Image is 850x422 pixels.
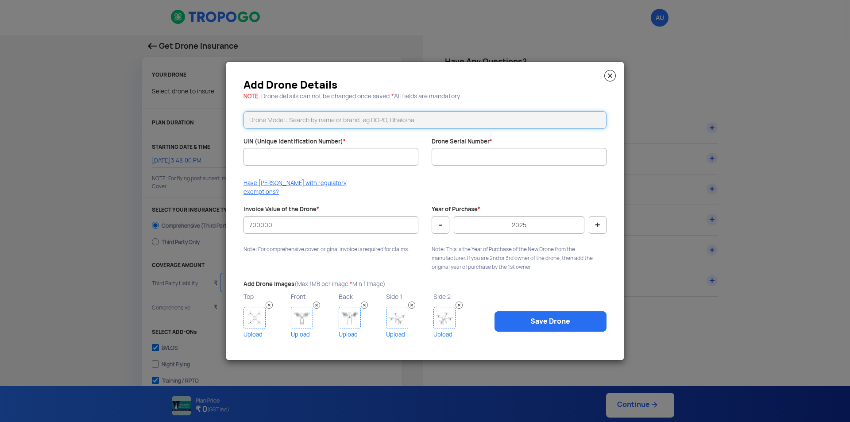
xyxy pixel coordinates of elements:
[243,280,386,289] label: Add Drone Images
[408,302,415,309] img: Remove Image
[243,138,346,146] label: UIN (Unique Identification Number)
[243,81,607,89] h3: Add Drone Details
[243,93,607,100] h5: : Drone details can not be changed once saved. All fields are mandatory.
[386,307,408,329] img: Drone Image
[313,302,320,309] img: Remove Image
[243,291,289,302] p: Top
[432,245,607,271] p: Note: This is the Year of Purchase of the New Drone from the manufacturer. If you are 2nd or 3rd ...
[433,307,456,329] img: Drone Image
[386,329,431,340] a: Upload
[432,216,449,234] button: -
[243,329,289,340] a: Upload
[266,302,273,309] img: Remove Image
[291,291,336,302] p: Front
[339,329,384,340] a: Upload
[433,329,479,340] a: Upload
[432,205,480,214] label: Year of Purchase
[294,280,386,288] span: (Max 1MB per image, Min 1 Image)
[339,291,384,302] p: Back
[243,93,258,100] span: NOTE
[604,70,616,81] img: close
[339,307,361,329] img: Drone Image
[243,179,355,197] p: Have [PERSON_NAME] with regulatory exemptions?
[495,311,607,332] a: Save Drone
[456,302,463,309] img: Remove Image
[589,216,607,234] button: +
[291,329,336,340] a: Upload
[433,291,479,302] p: Side 2
[243,245,418,254] p: Note: For comprehensive cover, original invoice is required for claims.
[361,302,368,309] img: Remove Image
[243,205,319,214] label: Invoice Value of the Drone
[243,111,607,129] input: Drone Model : Search by name or brand, eg DOPO, Dhaksha
[386,291,431,302] p: Side 1
[432,138,492,146] label: Drone Serial Number
[243,307,266,329] img: Drone Image
[291,307,313,329] img: Drone Image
